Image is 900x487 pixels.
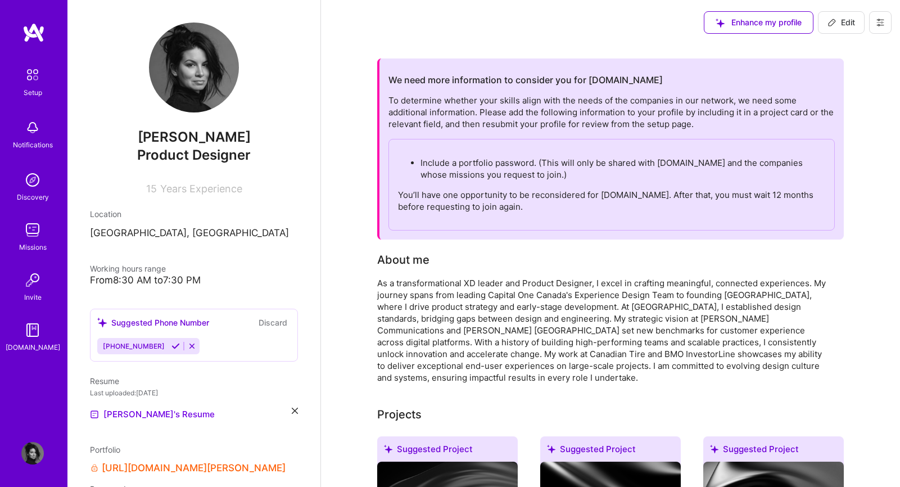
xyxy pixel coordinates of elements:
[103,342,165,350] span: [PHONE_NUMBER]
[388,94,835,231] div: To determine whether your skills align with the needs of the companies in our network, we need so...
[827,17,855,28] span: Edit
[377,277,827,384] div: As a transformational XD leader and Product Designer, I excel in crafting meaningful, connected e...
[388,75,663,85] h2: We need more information to consider you for [DOMAIN_NAME]
[13,139,53,151] div: Notifications
[818,11,865,34] button: Edit
[90,208,298,220] div: Location
[90,445,120,454] span: Portfolio
[19,442,47,465] a: User Avatar
[17,191,49,203] div: Discovery
[21,269,44,291] img: Invite
[90,408,215,421] a: [PERSON_NAME]'s Resume
[90,129,298,146] span: [PERSON_NAME]
[21,219,44,241] img: teamwork
[102,462,286,474] a: [URL][DOMAIN_NAME][PERSON_NAME]
[24,87,42,98] div: Setup
[188,342,196,350] i: Reject
[420,157,825,181] p: Include a portfolio password. (This will only be shared with [DOMAIN_NAME] and the companies whos...
[6,341,60,353] div: [DOMAIN_NAME]
[19,241,47,253] div: Missions
[97,317,209,328] div: Suggested Phone Number
[377,406,422,423] div: Projects
[90,376,119,386] span: Resume
[22,22,45,43] img: logo
[137,147,251,163] span: Product Designer
[21,116,44,139] img: bell
[171,342,180,350] i: Accept
[547,445,555,453] i: icon SuggestedTeams
[90,274,298,286] div: From 8:30 AM to 7:30 PM
[90,264,166,273] span: Working hours range
[21,169,44,191] img: discovery
[292,408,298,414] i: icon Close
[377,436,518,466] div: Suggested Project
[21,63,44,87] img: setup
[703,436,844,466] div: Suggested Project
[384,445,392,453] i: icon SuggestedTeams
[24,291,42,303] div: Invite
[149,22,239,112] img: User Avatar
[255,316,291,329] button: Discard
[398,189,825,213] p: You’ll have one opportunity to be reconsidered for [DOMAIN_NAME]. After that, you must wait 12 mo...
[90,410,99,419] img: Resume
[90,227,298,240] p: [GEOGRAPHIC_DATA], [GEOGRAPHIC_DATA]
[21,442,44,465] img: User Avatar
[540,436,681,466] div: Suggested Project
[97,318,107,327] i: icon SuggestedTeams
[21,319,44,341] img: guide book
[90,387,298,399] div: Last uploaded: [DATE]
[710,445,718,453] i: icon SuggestedTeams
[160,183,242,195] span: Years Experience
[377,251,429,268] div: About me
[146,183,157,195] span: 15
